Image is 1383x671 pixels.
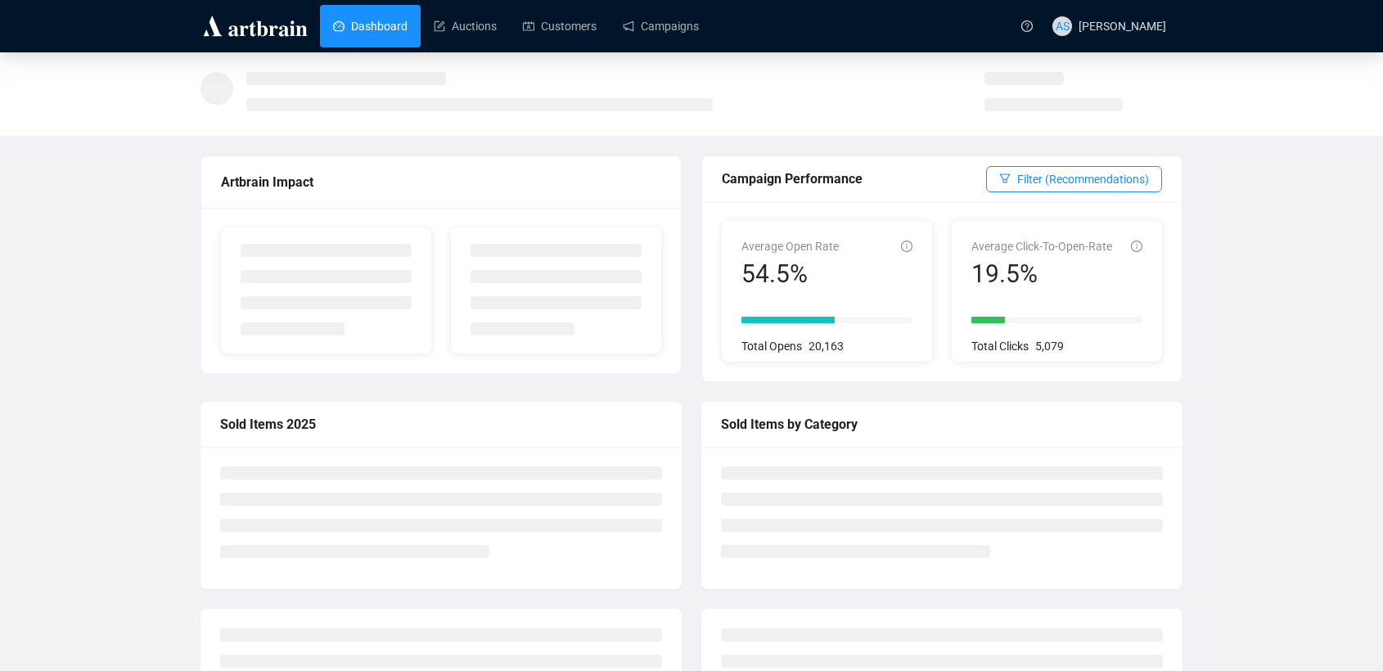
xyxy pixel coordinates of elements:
div: Sold Items 2025 [220,414,662,435]
div: 19.5% [971,259,1112,290]
a: Auctions [434,5,497,47]
span: filter [999,173,1011,184]
button: Filter (Recommendations) [986,166,1162,192]
span: Average Open Rate [741,240,839,253]
span: info-circle [901,241,912,252]
span: question-circle [1021,20,1033,32]
span: info-circle [1131,241,1142,252]
div: 54.5% [741,259,839,290]
div: Artbrain Impact [221,172,661,192]
div: Campaign Performance [722,169,986,189]
span: 5,079 [1035,340,1064,353]
span: Total Opens [741,340,802,353]
img: logo [200,13,310,39]
span: Total Clicks [971,340,1029,353]
span: [PERSON_NAME] [1079,20,1166,33]
span: Average Click-To-Open-Rate [971,240,1112,253]
span: Filter (Recommendations) [1017,170,1149,188]
span: AS [1056,17,1070,35]
a: Campaigns [623,5,699,47]
a: Dashboard [333,5,408,47]
span: 20,163 [809,340,844,353]
div: Sold Items by Category [721,414,1163,435]
a: Customers [523,5,597,47]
